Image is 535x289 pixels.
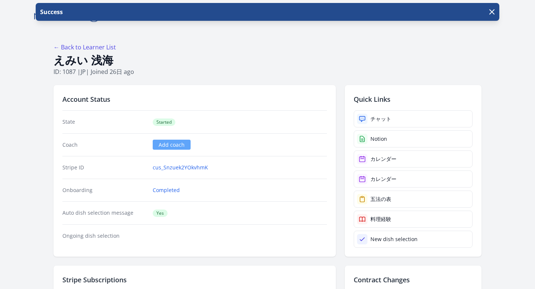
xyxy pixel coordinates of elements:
div: カレンダー [370,175,396,183]
dt: State [62,118,147,126]
span: jp [81,68,86,76]
div: 五法の表 [370,195,391,203]
a: チャット [354,110,473,127]
div: チャット [370,115,391,123]
a: 料理経験 [354,211,473,228]
a: カレンダー [354,150,473,168]
dt: Auto dish selection message [62,209,147,217]
h2: Stripe Subscriptions [62,275,327,285]
dt: Coach [62,141,147,149]
h2: Quick Links [354,94,473,104]
a: Completed [153,186,180,194]
a: カレンダー [354,171,473,188]
a: ← Back to Learner List [53,43,116,51]
div: カレンダー [370,155,396,163]
a: Add coach [153,140,191,150]
h2: Account Status [62,94,327,104]
a: New dish selection [354,231,473,248]
h2: Contract Changes [354,275,473,285]
div: Notion [370,135,387,143]
div: 料理経験 [370,215,391,223]
h1: えみい 浅海 [53,53,481,67]
dt: Ongoing dish selection [62,232,147,240]
dt: Stripe ID [62,164,147,171]
span: Yes [153,210,168,217]
p: Success [39,7,63,16]
a: 五法の表 [354,191,473,208]
a: cus_Snzuek2YOkvhmK [153,164,208,171]
a: Notion [354,130,473,147]
div: New dish selection [370,236,418,243]
p: ID: 1087 | | Joined 26日 ago [53,67,481,76]
dt: Onboarding [62,186,147,194]
span: Started [153,118,175,126]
